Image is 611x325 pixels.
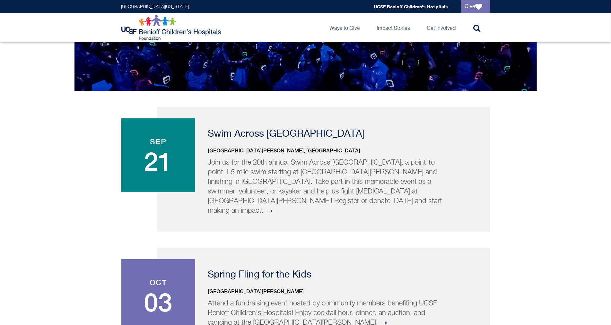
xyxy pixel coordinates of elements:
[157,107,490,232] a: Sep 21 Swim Across [GEOGRAPHIC_DATA] [GEOGRAPHIC_DATA][PERSON_NAME], [GEOGRAPHIC_DATA] Join us fo...
[208,158,447,216] p: Join us for the 20th annual Swim Across [GEOGRAPHIC_DATA], a point-to-point 1.5 mile swim startin...
[121,15,223,40] img: Logo for UCSF Benioff Children's Hospitals Foundation
[208,129,474,139] p: Swim Across [GEOGRAPHIC_DATA]
[325,13,365,42] a: Ways to Give
[128,149,189,174] span: 21
[121,4,189,9] a: [GEOGRAPHIC_DATA][US_STATE]
[208,270,474,280] p: Spring Fling for the Kids
[461,0,490,13] a: Give
[374,4,448,9] a: UCSF Benioff Children's Hospitals
[128,278,189,286] span: Oct
[372,13,415,42] a: Impact Stories
[128,289,189,315] span: 03
[208,288,474,295] p: [GEOGRAPHIC_DATA][PERSON_NAME]
[422,13,461,42] a: Get Involved
[128,138,189,145] span: Sep
[208,147,474,155] p: [GEOGRAPHIC_DATA][PERSON_NAME], [GEOGRAPHIC_DATA]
